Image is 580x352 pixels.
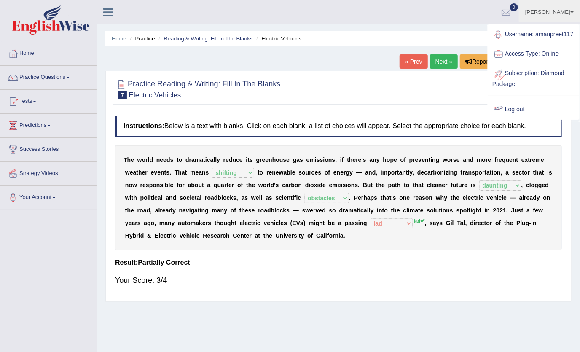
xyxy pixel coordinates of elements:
b: n [513,156,516,163]
b: r [223,156,226,163]
b: t [406,169,408,176]
b: e [541,156,544,163]
b: m [382,169,387,176]
b: i [315,156,317,163]
b: r [140,182,142,188]
b: n [368,169,372,176]
b: r [224,182,226,188]
h4: Below is a text with blanks. Click on each blank, a list of choices will appear. Select the appro... [115,116,562,137]
b: n [468,169,472,176]
b: y [349,169,353,176]
b: , [501,169,502,176]
b: y [217,156,220,163]
b: v [154,169,157,176]
b: t [533,169,535,176]
b: l [169,182,170,188]
b: h [178,169,182,176]
b: i [340,156,342,163]
b: p [387,169,391,176]
b: s [317,156,320,163]
b: a [188,182,191,188]
b: s [166,169,169,176]
b: a [486,169,490,176]
b: o [391,169,395,176]
b: r [482,169,484,176]
b: r [145,156,148,163]
b: i [163,182,165,188]
b: u [217,182,221,188]
a: Access Type: Online [488,44,579,64]
b: r [528,169,530,176]
b: n [373,156,376,163]
b: Instructions: [124,122,164,129]
b: e [488,156,491,163]
b: o [447,156,451,163]
b: o [310,182,314,188]
b: a [210,156,214,163]
b: f [328,169,330,176]
b: e [269,169,272,176]
b: a [365,169,369,176]
b: a [370,156,373,163]
b: r [182,182,184,188]
b: t [246,182,248,188]
b: T [124,156,127,163]
a: Next » [430,54,458,69]
b: b [165,182,169,188]
b: s [472,169,475,176]
b: b [287,169,290,176]
b: l [215,156,217,163]
b: c [207,156,210,163]
b: r [463,169,465,176]
b: e [292,169,295,176]
b: a [199,169,202,176]
span: 7 [118,91,127,99]
b: m [310,156,315,163]
b: w [125,169,130,176]
b: n [269,156,272,163]
b: w [132,182,137,188]
b: r [413,156,415,163]
b: i [448,169,450,176]
b: t [227,182,229,188]
b: w [137,156,142,163]
b: u [279,156,283,163]
b: n [497,169,501,176]
b: e [262,156,266,163]
b: p [390,156,394,163]
b: e [276,169,279,176]
a: Reading & Writing: Fill In The Blanks [164,35,252,42]
b: s [146,182,149,188]
b: r [497,156,499,163]
b: w [443,156,447,163]
b: a [207,182,211,188]
b: s [512,169,516,176]
b: w [279,169,284,176]
a: Tests [0,90,97,111]
b: x [314,182,317,188]
b: z [446,169,448,176]
b: e [142,182,146,188]
b: o [263,182,267,188]
b: g [454,169,457,176]
a: Username: amanpreet117 [488,25,579,44]
b: c [424,169,427,176]
b: e [239,156,243,163]
b: r [232,182,234,188]
b: r [145,169,147,176]
b: l [290,169,292,176]
b: s [332,156,336,163]
b: s [363,156,366,163]
a: Predictions [0,114,97,135]
b: r [260,156,262,163]
b: r [309,169,311,176]
b: d [372,169,376,176]
b: d [319,182,323,188]
b: h [535,169,539,176]
b: o [325,156,328,163]
b: t [528,156,530,163]
b: a [182,169,185,176]
li: Electric Vehicles [254,35,301,43]
b: T [175,169,178,176]
a: « Prev [400,54,427,69]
